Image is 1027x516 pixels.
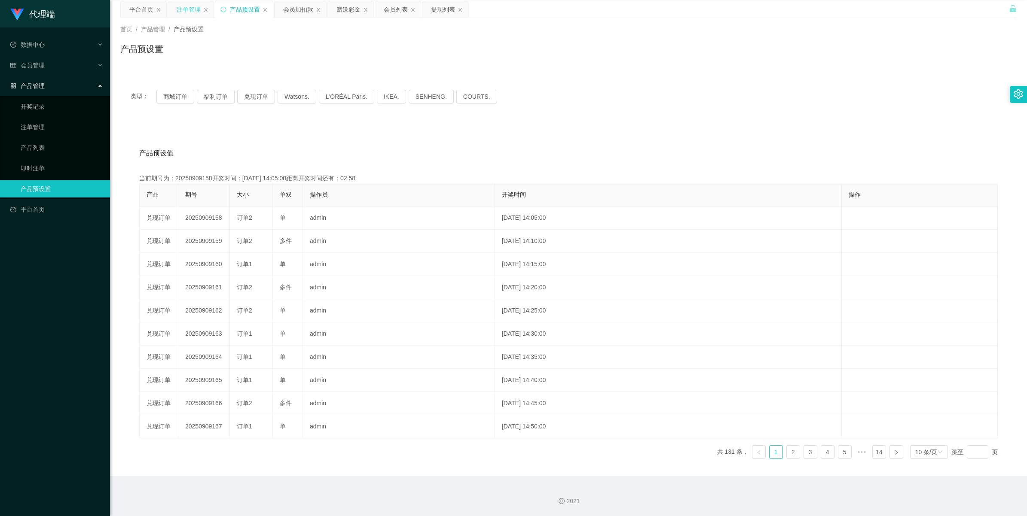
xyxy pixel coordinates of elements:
td: 20250909162 [178,299,230,322]
span: 订单2 [237,214,252,221]
a: 4 [821,446,834,458]
span: 大小 [237,191,249,198]
button: 福利订单 [197,90,235,103]
button: SENHENG. [409,90,454,103]
span: / [168,26,170,33]
button: L'ORÉAL Paris. [319,90,374,103]
i: 图标: sync [220,6,226,12]
span: 会员管理 [10,62,45,69]
span: 操作员 [310,191,328,198]
i: 图标: unlock [1009,5,1017,12]
td: [DATE] 14:10:00 [495,230,842,253]
li: 下一页 [889,445,903,459]
span: ••• [855,445,869,459]
span: 单 [280,376,286,383]
a: 即时注单 [21,160,103,177]
span: 订单1 [237,423,252,430]
h1: 代理端 [29,0,55,28]
li: 4 [821,445,834,459]
td: [DATE] 14:40:00 [495,369,842,392]
button: Watsons. [278,90,316,103]
i: 图标: setting [1014,89,1023,99]
td: admin [303,346,495,369]
td: [DATE] 14:45:00 [495,392,842,415]
td: admin [303,230,495,253]
li: 共 131 条， [717,445,749,459]
td: 兑现订单 [140,230,178,253]
td: 兑现订单 [140,369,178,392]
a: 14 [873,446,886,458]
td: 20250909166 [178,392,230,415]
button: IKEA. [377,90,406,103]
span: 产品管理 [141,26,165,33]
div: 产品预设置 [230,1,260,18]
span: 产品预设置 [174,26,204,33]
td: 兑现订单 [140,206,178,230]
i: 图标: left [756,450,761,455]
span: 产品管理 [10,82,45,89]
td: admin [303,253,495,276]
li: 1 [769,445,783,459]
i: 图标: close [458,7,463,12]
i: 图标: close [156,7,161,12]
div: 会员加扣款 [283,1,313,18]
div: 2021 [117,497,1020,506]
li: 5 [838,445,852,459]
span: 订单1 [237,330,252,337]
li: 上一页 [752,445,766,459]
td: 20250909161 [178,276,230,299]
div: 提现列表 [431,1,455,18]
i: 图标: table [10,62,16,68]
i: 图标: close [410,7,416,12]
i: 图标: close [363,7,368,12]
td: 20250909167 [178,415,230,438]
span: 订单2 [237,284,252,291]
button: 兑现订单 [237,90,275,103]
span: 期号 [185,191,197,198]
td: [DATE] 14:15:00 [495,253,842,276]
li: 3 [804,445,817,459]
span: 订单2 [237,307,252,314]
span: 多件 [280,237,292,244]
a: 3 [804,446,817,458]
a: 1 [770,446,782,458]
span: 产品 [147,191,159,198]
h1: 产品预设置 [120,42,163,55]
a: 图标: dashboard平台首页 [10,201,103,218]
td: 20250909160 [178,253,230,276]
td: admin [303,322,495,346]
td: [DATE] 14:25:00 [495,299,842,322]
a: 产品列表 [21,139,103,156]
a: 注单管理 [21,118,103,136]
i: 图标: close [203,7,208,12]
i: 图标: close [316,7,321,12]
span: 单 [280,423,286,430]
div: 注单管理 [177,1,201,18]
td: [DATE] 14:30:00 [495,322,842,346]
span: 订单2 [237,237,252,244]
td: admin [303,415,495,438]
td: admin [303,392,495,415]
span: / [136,26,138,33]
i: 图标: copyright [559,498,565,504]
li: 向后 5 页 [855,445,869,459]
span: 类型： [131,90,156,103]
span: 单 [280,307,286,314]
span: 订单1 [237,261,252,267]
li: 2 [786,445,800,459]
span: 单双 [280,191,292,198]
span: 单 [280,214,286,221]
div: 当前期号为：20250909158开奖时间：[DATE] 14:05:00距离开奖时间还有：02:58 [139,174,998,183]
span: 多件 [280,400,292,407]
span: 订单1 [237,353,252,360]
i: 图标: close [263,7,268,12]
td: admin [303,206,495,230]
a: 5 [838,446,851,458]
span: 单 [280,353,286,360]
span: 多件 [280,284,292,291]
i: 图标: appstore-o [10,83,16,89]
div: 赠送彩金 [336,1,361,18]
span: 单 [280,261,286,267]
td: 兑现订单 [140,346,178,369]
span: 产品预设值 [139,148,174,158]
